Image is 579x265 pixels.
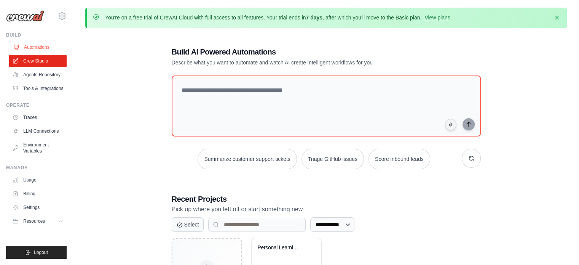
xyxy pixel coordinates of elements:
span: Resources [23,218,45,224]
h1: Build AI Powered Automations [172,47,427,57]
a: Tools & Integrations [9,82,67,95]
a: LLM Connections [9,125,67,137]
div: Operate [6,102,67,108]
p: Pick up where you left off or start something new [172,204,481,214]
a: View plans [424,14,450,21]
span: Logout [34,249,48,255]
div: Build [6,32,67,38]
a: Billing [9,188,67,200]
button: Logout [6,246,67,259]
strong: 7 days [306,14,322,21]
a: Environment Variables [9,139,67,157]
div: Manage [6,165,67,171]
button: Resources [9,215,67,227]
a: Crew Studio [9,55,67,67]
button: Select [172,217,204,232]
button: Score inbound leads [368,149,430,169]
p: You're on a free trial of CrewAI Cloud with full access to all features. Your trial ends in , aft... [105,14,452,21]
a: Automations [10,41,67,53]
a: Settings [9,201,67,214]
button: Triage GitHub issues [301,149,364,169]
a: Agents Repository [9,69,67,81]
a: Traces [9,111,67,124]
div: Personal Learning Management System [258,244,304,251]
img: Logo [6,10,44,22]
button: Click to speak your automation idea [445,119,456,130]
a: Usage [9,174,67,186]
button: Get new suggestions [462,149,481,168]
button: Summarize customer support tickets [198,149,297,169]
p: Describe what you want to automate and watch AI create intelligent workflows for you [172,59,427,66]
h3: Recent Projects [172,194,481,204]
